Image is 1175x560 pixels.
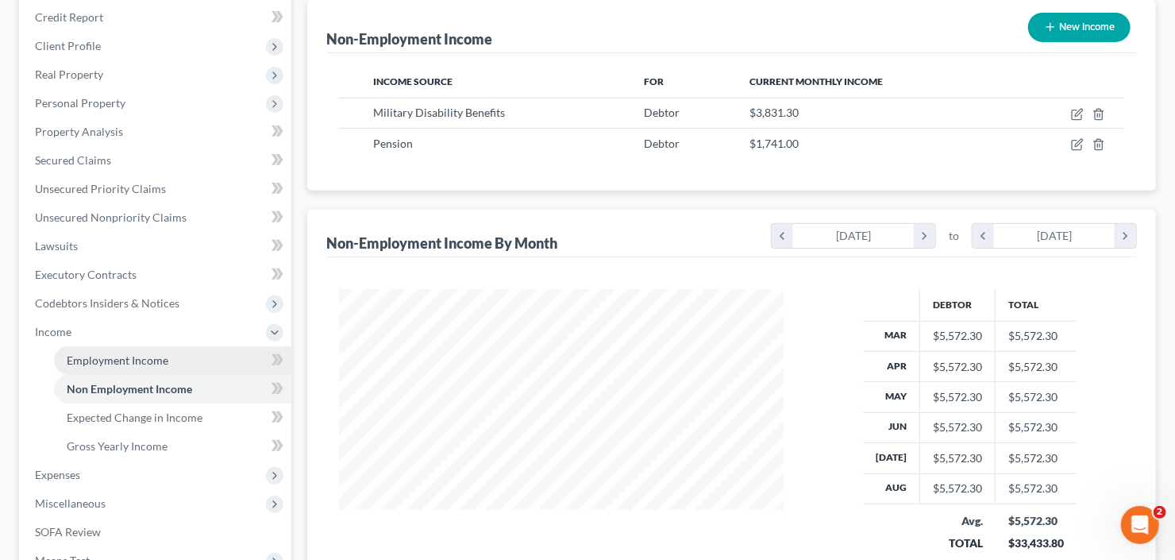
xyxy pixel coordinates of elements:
[67,353,168,367] span: Employment Income
[933,450,982,466] div: $5,572.30
[1008,513,1064,529] div: $5,572.30
[54,404,291,432] a: Expected Change in Income
[749,75,883,87] span: Current Monthly Income
[1115,224,1136,248] i: chevron_right
[996,321,1077,351] td: $5,572.30
[920,289,996,321] th: Debtor
[35,468,80,481] span: Expenses
[22,3,291,32] a: Credit Report
[933,359,982,375] div: $5,572.30
[996,382,1077,412] td: $5,572.30
[326,29,492,48] div: Non-Employment Income
[1008,535,1064,551] div: $33,433.80
[374,106,506,119] span: Military Disability Benefits
[374,75,453,87] span: Income Source
[996,351,1077,381] td: $5,572.30
[933,513,983,529] div: Avg.
[949,228,959,244] span: to
[35,182,166,195] span: Unsecured Priority Claims
[933,481,982,496] div: $5,572.30
[994,224,1115,248] div: [DATE]
[863,382,920,412] th: May
[793,224,915,248] div: [DATE]
[35,210,187,224] span: Unsecured Nonpriority Claims
[914,224,935,248] i: chevron_right
[996,412,1077,442] td: $5,572.30
[326,234,557,253] div: Non-Employment Income By Month
[35,325,71,338] span: Income
[973,224,994,248] i: chevron_left
[1028,13,1131,42] button: New Income
[22,118,291,146] a: Property Analysis
[35,10,103,24] span: Credit Report
[933,389,982,405] div: $5,572.30
[54,432,291,461] a: Gross Yearly Income
[863,321,920,351] th: Mar
[374,137,414,150] span: Pension
[35,125,123,138] span: Property Analysis
[35,39,101,52] span: Client Profile
[35,239,78,253] span: Lawsuits
[645,137,680,150] span: Debtor
[645,106,680,119] span: Debtor
[35,68,103,81] span: Real Property
[996,289,1077,321] th: Total
[996,443,1077,473] td: $5,572.30
[863,351,920,381] th: Apr
[772,224,793,248] i: chevron_left
[22,232,291,261] a: Lawsuits
[35,296,179,310] span: Codebtors Insiders & Notices
[933,328,982,344] div: $5,572.30
[645,75,665,87] span: For
[35,525,101,539] span: SOFA Review
[22,261,291,289] a: Executory Contracts
[22,518,291,546] a: SOFA Review
[749,137,799,150] span: $1,741.00
[54,346,291,375] a: Employment Income
[863,473,920,504] th: Aug
[1121,506,1159,544] iframe: Intercom live chat
[863,443,920,473] th: [DATE]
[54,375,291,404] a: Non Employment Income
[35,268,137,281] span: Executory Contracts
[749,106,799,119] span: $3,831.30
[67,382,192,396] span: Non Employment Income
[933,419,982,435] div: $5,572.30
[1154,506,1166,519] span: 2
[22,175,291,203] a: Unsecured Priority Claims
[933,535,983,551] div: TOTAL
[22,146,291,175] a: Secured Claims
[22,203,291,232] a: Unsecured Nonpriority Claims
[996,473,1077,504] td: $5,572.30
[35,96,125,110] span: Personal Property
[863,412,920,442] th: Jun
[67,411,202,424] span: Expected Change in Income
[67,439,168,453] span: Gross Yearly Income
[35,153,111,167] span: Secured Claims
[35,496,106,510] span: Miscellaneous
